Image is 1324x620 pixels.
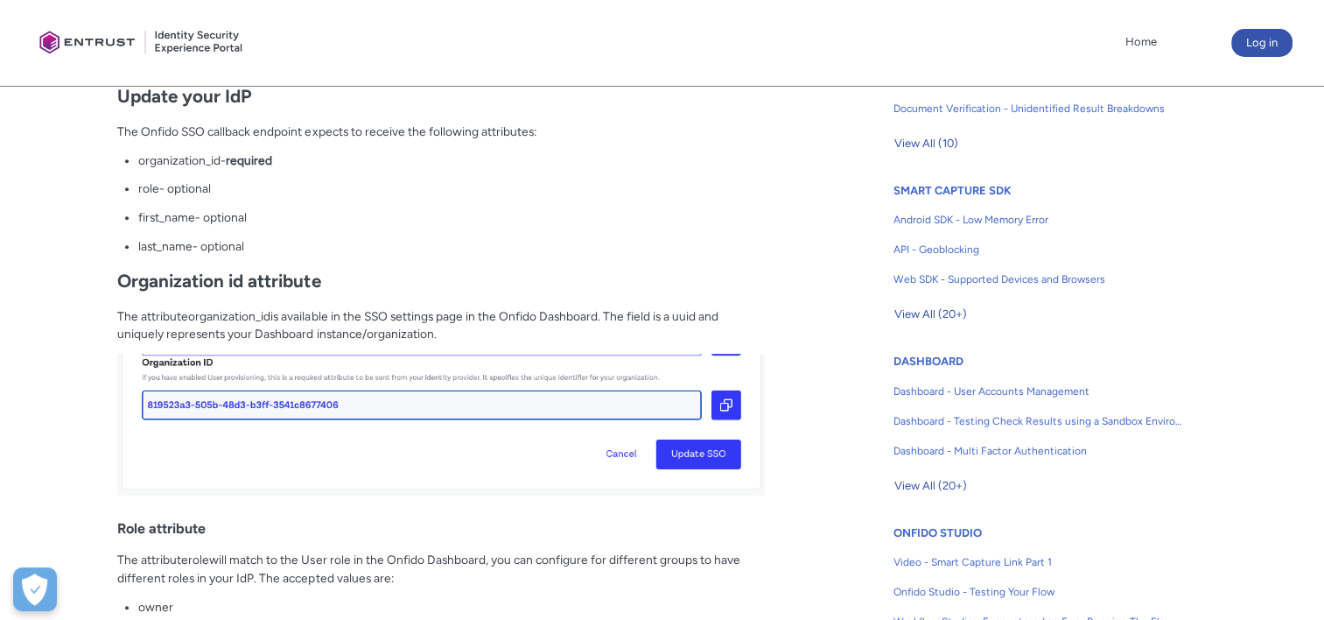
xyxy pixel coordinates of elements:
strong: required [226,153,272,167]
a: API - Geoblocking [893,235,1184,264]
p: The attribute will match to the User role in the Onfido Dashboard, you can configure for differen... [117,551,765,587]
a: Dashboard - User Accounts Management [893,377,1184,406]
p: - optional [138,208,765,227]
span: View All (20+) [894,301,967,328]
span: Dashboard - Testing Check Results using a Sandbox Environment [893,413,1184,429]
p: - [138,151,765,170]
span: organization_id [138,153,221,167]
a: Video - Smart Capture Link Part 1 [893,547,1184,577]
span: Android SDK - Low Memory Error [893,212,1184,228]
a: Web SDK - Supported Devices and Browsers [893,264,1184,294]
h2: Update your IdP [117,86,765,108]
h2: Organization id attribute [117,271,765,292]
a: ONFIDO STUDIO [893,526,982,539]
button: Log in [1231,29,1292,57]
a: Home [1121,29,1161,55]
span: Document Verification - Unidentified Result Breakdowns [893,101,1184,116]
button: View All (20+) [893,472,968,500]
span: first_name [138,210,195,224]
span: Onfido Studio - Testing Your Flow [893,584,1184,600]
span: organization_id [188,309,270,323]
p: The Onfido SSO callback endpoint expects to receive the following attributes: [117,123,765,141]
a: SMART CAPTURE SDK [893,184,1012,197]
span: Dashboard - Multi Factor Authentication [893,443,1184,459]
p: The attribute is available in the SSO settings page in the Onfido Dashboard. The field is a uuid ... [117,307,765,343]
div: Cookie Preferences [13,567,57,611]
span: View All (10) [894,130,958,157]
a: DASHBOARD [893,355,963,368]
span: owner [138,600,173,614]
button: View All (20+) [893,300,968,328]
span: Role attribute [117,520,206,537]
span: Web SDK - Supported Devices and Browsers [893,271,1184,287]
button: View All (10) [893,130,959,158]
a: Dashboard - Testing Check Results using a Sandbox Environment [893,406,1184,436]
span: Dashboard - User Accounts Management [893,384,1184,399]
span: last_name [138,239,193,253]
span: role [188,553,209,567]
span: View All (20+) [894,473,967,499]
span: Video - Smart Capture Link Part 1 [893,554,1184,570]
a: Android SDK - Low Memory Error [893,205,1184,235]
span: API - Geoblocking [893,242,1184,257]
button: Open Preferences [13,567,57,611]
span: role [138,181,159,195]
p: - optional [138,237,765,256]
a: Onfido Studio - Testing Your Flow [893,577,1184,607]
a: Document Verification - Unidentified Result Breakdowns [893,94,1184,123]
p: - optional [138,180,765,198]
a: Dashboard - Multi Factor Authentication [893,436,1184,466]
